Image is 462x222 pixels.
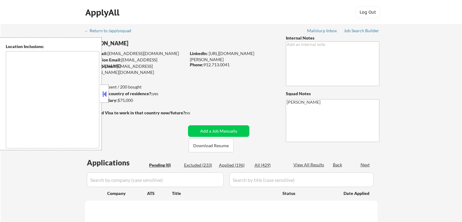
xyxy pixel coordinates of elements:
[286,35,379,41] div: Internal Notes
[85,97,186,103] div: $75,000
[85,7,121,18] div: ApplyAll
[85,91,184,97] div: yes
[189,139,234,152] button: Download Resume
[190,51,208,56] strong: LinkedIn:
[85,91,152,96] strong: Can work in country of residence?:
[307,29,337,33] div: Mailslurp Inbox
[87,172,224,187] input: Search by company (case sensitive)
[149,162,180,168] div: Pending (0)
[85,63,186,75] div: [EMAIL_ADDRESS][PERSON_NAME][DOMAIN_NAME]
[333,162,343,168] div: Back
[293,162,326,168] div: View All Results
[85,40,210,47] div: [PERSON_NAME]
[87,159,147,166] div: Applications
[286,91,379,97] div: Squad Notes
[356,6,380,18] button: Log Out
[344,190,370,196] div: Date Applied
[344,29,379,33] div: Job Search Builder
[307,28,337,34] a: Mailslurp Inbox
[229,172,374,187] input: Search by title (case sensitive)
[219,162,249,168] div: Applied (196)
[84,28,137,34] a: ← Return to /applysquad
[190,51,254,62] a: [URL][DOMAIN_NAME][PERSON_NAME]
[188,125,249,137] button: Add a Job Manually
[84,29,137,33] div: ← Return to /applysquad
[85,110,186,115] strong: Will need Visa to work in that country now/future?:
[184,162,214,168] div: Excluded (233)
[172,190,277,196] div: Title
[107,190,147,196] div: Company
[85,50,186,57] div: [EMAIL_ADDRESS][DOMAIN_NAME]
[255,162,285,168] div: All (429)
[6,43,99,50] div: Location Inclusions:
[147,190,172,196] div: ATS
[85,84,186,90] div: 196 sent / 200 bought
[85,57,186,69] div: [EMAIL_ADDRESS][DOMAIN_NAME]
[361,162,370,168] div: Next
[282,188,335,199] div: Status
[190,62,204,67] strong: Phone:
[190,62,276,68] div: 912.713.0041
[185,110,203,116] div: no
